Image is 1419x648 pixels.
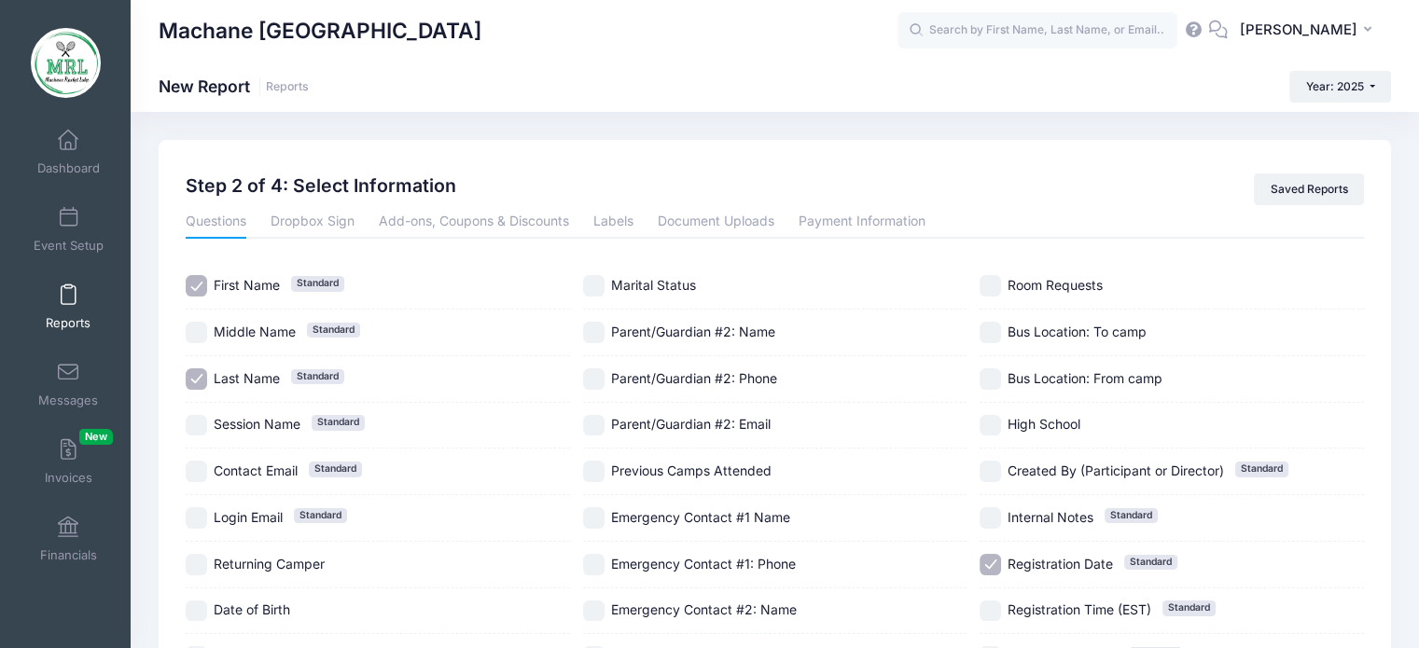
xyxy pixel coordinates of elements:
span: Marital Status [611,277,696,293]
input: Emergency Contact #1 Name [583,507,605,529]
span: Event Setup [34,238,104,254]
input: Middle NameStandard [186,322,207,343]
h1: New Report [159,76,309,96]
span: Reports [46,315,90,331]
span: Year: 2025 [1306,79,1364,93]
span: Standard [291,369,344,384]
span: First Name [214,277,280,293]
input: Date of Birth [186,600,207,622]
input: Login EmailStandard [186,507,207,529]
span: [PERSON_NAME] [1240,20,1357,40]
a: Dropbox Sign [271,205,355,239]
span: Standard [307,323,360,338]
a: Document Uploads [658,205,774,239]
a: Questions [186,205,246,239]
input: Parent/Guardian #2: Phone [583,368,605,390]
a: Dashboard [24,119,113,185]
input: Internal NotesStandard [980,507,1001,529]
span: High School [1008,416,1080,432]
span: Emergency Contact #1 Name [611,509,790,525]
span: Registration Time (EST) [1008,601,1151,617]
input: Parent/Guardian #2: Email [583,415,605,436]
span: Last Name [214,370,280,386]
a: Messages [24,352,113,417]
span: Emergency Contact #2: Name [611,601,797,617]
span: Bus Location: To camp [1008,324,1147,339]
input: Emergency Contact #1: Phone [583,554,605,575]
input: Emergency Contact #2: Name [583,600,605,622]
span: Previous Camps Attended [611,462,772,478]
span: Bus Location: From camp [1008,370,1162,386]
span: Standard [291,276,344,291]
img: Machane Racket Lake [31,28,101,98]
input: First NameStandard [186,275,207,296]
input: Search by First Name, Last Name, or Email... [897,12,1177,49]
span: Contact Email [214,462,298,478]
a: Reports [24,274,113,339]
a: InvoicesNew [24,429,113,494]
span: Standard [1124,555,1177,570]
h2: Step 2 of 4: Select Information [186,173,456,200]
input: Previous Camps Attended [583,461,605,482]
input: High School [980,415,1001,436]
input: Registration DateStandard [980,554,1001,575]
a: Event Setup [24,197,113,262]
span: Returning Camper [214,556,325,572]
span: Messages [38,393,98,408]
span: Room Requests [1008,277,1103,293]
input: Created By (Participant or Director)Standard [980,461,1001,482]
span: Registration Date [1008,556,1113,572]
input: Room Requests [980,275,1001,296]
span: Dashboard [37,160,100,176]
span: Date of Birth [214,601,290,617]
button: Year: 2025 [1289,71,1391,103]
h1: Machane [GEOGRAPHIC_DATA] [159,9,481,52]
span: Login Email [214,509,283,525]
input: Session NameStandard [186,415,207,436]
span: Parent/Guardian #2: Name [611,324,775,339]
input: Marital Status [583,275,605,296]
span: Parent/Guardian #2: Email [611,416,771,432]
input: Returning Camper [186,554,207,575]
span: Internal Notes [1008,509,1093,525]
span: Standard [1162,600,1216,615]
span: Standard [309,462,362,476]
input: Parent/Guardian #2: Name [583,322,605,343]
span: Invoices [45,470,92,486]
a: Add-ons, Coupons & Discounts [379,205,569,239]
button: [PERSON_NAME] [1228,9,1391,52]
a: Reports [266,80,309,94]
span: Created By (Participant or Director) [1008,462,1224,478]
a: Saved Reports [1254,173,1364,205]
span: Middle Name [214,324,296,339]
span: Standard [294,508,347,523]
span: Standard [312,415,365,430]
input: Bus Location: To camp [980,322,1001,343]
input: Bus Location: From camp [980,368,1001,390]
span: Session Name [214,416,300,432]
span: Emergency Contact #1: Phone [611,556,796,572]
input: Contact EmailStandard [186,461,207,482]
a: Payment Information [799,205,925,239]
span: Standard [1235,462,1288,476]
span: Standard [1105,508,1158,523]
a: Financials [24,506,113,572]
span: Parent/Guardian #2: Phone [611,370,777,386]
span: Financials [40,547,97,563]
input: Last NameStandard [186,368,207,390]
a: Labels [593,205,633,239]
input: Registration Time (EST)Standard [980,600,1001,622]
span: New [79,429,113,445]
